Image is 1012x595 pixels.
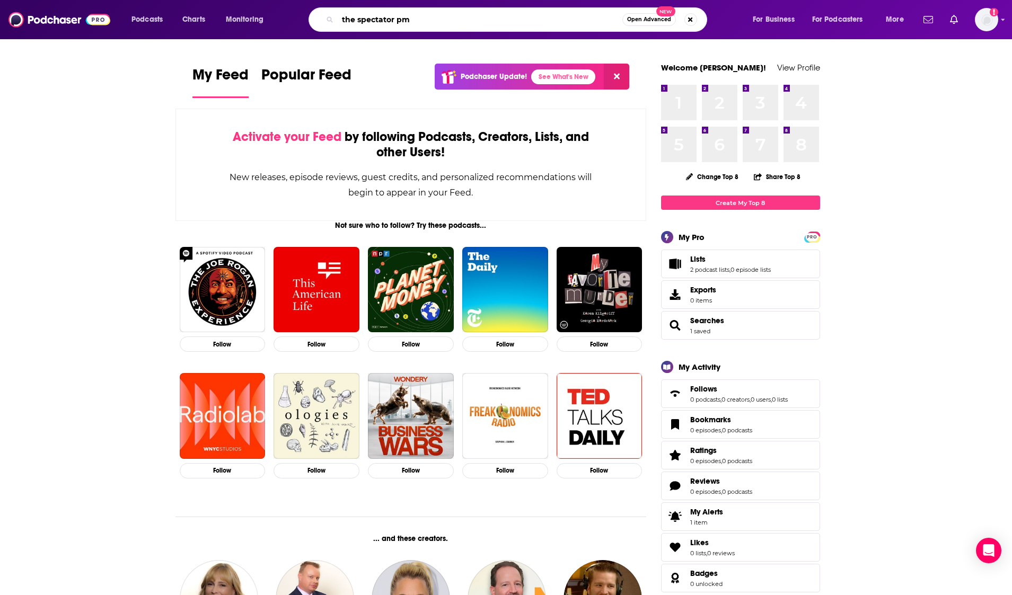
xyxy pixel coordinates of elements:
[690,285,716,295] span: Exports
[192,66,249,98] a: My Feed
[661,311,820,340] span: Searches
[661,280,820,309] a: Exports
[975,8,998,31] img: User Profile
[690,538,735,547] a: Likes
[557,373,643,459] img: TED Talks Daily
[690,476,752,486] a: Reviews
[665,509,686,524] span: My Alerts
[690,415,731,424] span: Bookmarks
[690,519,723,526] span: 1 item
[806,233,819,241] a: PRO
[368,336,454,352] button: Follow
[661,441,820,469] span: Ratings
[690,538,709,547] span: Likes
[690,415,752,424] a: Bookmarks
[745,11,808,28] button: open menu
[690,396,720,403] a: 0 podcasts
[679,232,705,242] div: My Pro
[462,463,548,478] button: Follow
[812,12,863,27] span: For Podcasters
[665,478,686,493] a: Reviews
[690,446,717,455] span: Ratings
[180,373,266,459] img: Radiolab
[680,170,745,183] button: Change Top 8
[690,507,723,517] span: My Alerts
[462,336,548,352] button: Follow
[722,457,752,465] a: 0 podcasts
[557,247,643,333] img: My Favorite Murder with Karen Kilgariff and Georgia Hardstark
[690,384,717,394] span: Follows
[557,336,643,352] button: Follow
[462,247,548,333] a: The Daily
[8,10,110,30] a: Podchaser - Follow, Share and Rate Podcasts
[706,549,707,557] span: ,
[180,336,266,352] button: Follow
[690,488,721,495] a: 0 episodes
[690,569,718,578] span: Badges
[661,472,820,500] span: Reviews
[661,564,820,592] span: Badges
[771,396,772,403] span: ,
[368,463,454,478] button: Follow
[368,247,454,333] img: Planet Money
[690,266,729,273] a: 2 podcast lists
[878,11,917,28] button: open menu
[124,11,177,28] button: open menu
[805,11,878,28] button: open menu
[229,170,593,200] div: New releases, episode reviews, guest credits, and personalized recommendations will begin to appe...
[261,66,351,90] span: Popular Feed
[180,247,266,333] img: The Joe Rogan Experience
[665,386,686,401] a: Follows
[722,488,752,495] a: 0 podcasts
[919,11,937,29] a: Show notifications dropdown
[661,502,820,531] a: My Alerts
[131,12,163,27] span: Podcasts
[665,318,686,333] a: Searches
[690,316,724,325] a: Searches
[531,69,595,84] a: See What's New
[690,254,706,264] span: Lists
[461,72,527,81] p: Podchaser Update!
[656,6,675,16] span: New
[661,410,820,439] span: Bookmarks
[690,580,723,588] a: 0 unlocked
[976,538,1001,563] div: Open Intercom Messenger
[975,8,998,31] button: Show profile menu
[665,571,686,585] a: Badges
[661,250,820,278] span: Lists
[229,129,593,160] div: by following Podcasts, Creators, Lists, and other Users!
[192,66,249,90] span: My Feed
[772,396,788,403] a: 0 lists
[261,66,351,98] a: Popular Feed
[750,396,751,403] span: ,
[368,373,454,459] img: Business Wars
[721,457,722,465] span: ,
[721,396,750,403] a: 0 creators
[462,373,548,459] img: Freakonomics Radio
[690,327,710,335] a: 1 saved
[661,63,766,73] a: Welcome [PERSON_NAME]!
[665,417,686,432] a: Bookmarks
[218,11,277,28] button: open menu
[690,569,723,578] a: Badges
[274,463,359,478] button: Follow
[665,287,686,302] span: Exports
[751,396,771,403] a: 0 users
[690,457,721,465] a: 0 episodes
[729,266,731,273] span: ,
[679,362,720,372] div: My Activity
[274,373,359,459] img: Ologies with Alie Ward
[661,196,820,210] a: Create My Top 8
[338,11,622,28] input: Search podcasts, credits, & more...
[661,379,820,408] span: Follows
[661,533,820,562] span: Likes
